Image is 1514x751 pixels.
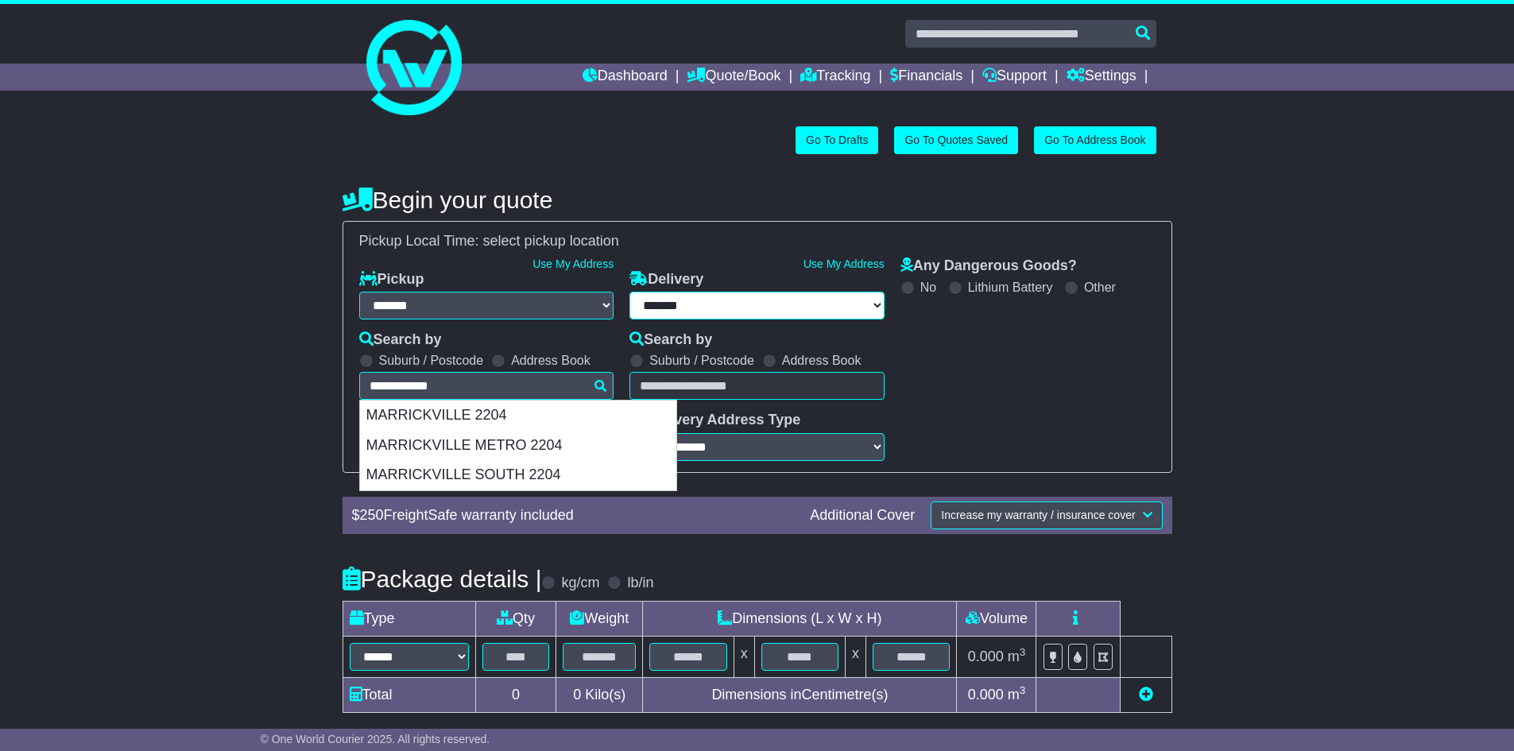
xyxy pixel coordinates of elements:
label: No [920,280,936,295]
a: Add new item [1139,687,1153,703]
td: Dimensions (L x W x H) [643,601,957,636]
a: Go To Address Book [1034,126,1156,154]
td: Total [343,677,475,712]
span: 250 [360,507,384,523]
div: MARRICKVILLE 2204 [360,401,676,431]
h4: Package details | [343,566,542,592]
label: Suburb / Postcode [649,353,754,368]
span: m [1008,648,1026,664]
label: Address Book [782,353,862,368]
span: select pickup location [483,233,619,249]
td: x [846,636,866,677]
span: 0 [573,687,581,703]
span: 0.000 [968,648,1004,664]
label: kg/cm [561,575,599,592]
h4: Begin your quote [343,187,1172,213]
div: $ FreightSafe warranty included [344,507,803,525]
td: Weight [556,601,643,636]
label: Search by [629,331,712,349]
a: Dashboard [583,64,668,91]
div: MARRICKVILLE METRO 2204 [360,431,676,461]
label: Delivery [629,271,703,288]
a: Go To Quotes Saved [894,126,1018,154]
label: lb/in [627,575,653,592]
span: Increase my warranty / insurance cover [941,509,1135,521]
a: Go To Drafts [796,126,878,154]
label: Address Book [511,353,590,368]
a: Financials [890,64,962,91]
div: Pickup Local Time: [351,233,1164,250]
label: Suburb / Postcode [379,353,484,368]
label: Delivery Address Type [629,412,800,429]
td: Qty [475,601,556,636]
a: Settings [1067,64,1136,91]
label: Other [1084,280,1116,295]
td: Kilo(s) [556,677,643,712]
td: Type [343,601,475,636]
sup: 3 [1020,646,1026,658]
label: Any Dangerous Goods? [900,257,1077,275]
td: Volume [957,601,1036,636]
div: Additional Cover [802,507,923,525]
sup: 3 [1020,684,1026,696]
a: Use My Address [532,257,614,270]
button: Increase my warranty / insurance cover [931,501,1162,529]
div: MARRICKVILLE SOUTH 2204 [360,460,676,490]
span: © One World Courier 2025. All rights reserved. [261,733,490,745]
a: Use My Address [803,257,885,270]
a: Quote/Book [687,64,780,91]
td: Dimensions in Centimetre(s) [643,677,957,712]
label: Lithium Battery [968,280,1053,295]
a: Support [982,64,1047,91]
span: m [1008,687,1026,703]
span: 0.000 [968,687,1004,703]
label: Search by [359,331,442,349]
td: 0 [475,677,556,712]
label: Pickup [359,271,424,288]
td: x [734,636,754,677]
a: Tracking [800,64,870,91]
